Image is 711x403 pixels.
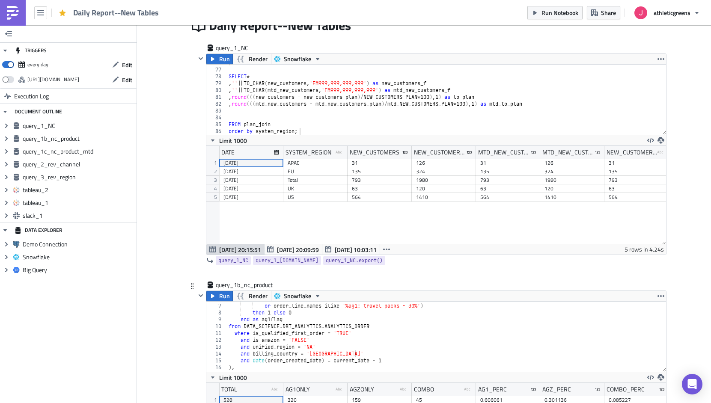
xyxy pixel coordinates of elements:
[206,323,227,330] div: 10
[322,244,380,255] button: [DATE] 10:03:11
[219,136,247,145] span: Limit 1000
[544,184,600,193] div: 120
[206,364,227,371] div: 16
[23,122,134,130] span: query_1_NC
[544,167,600,176] div: 324
[196,53,206,64] button: Hide content
[221,146,235,159] div: DATE
[196,290,206,301] button: Hide content
[223,167,279,176] div: [DATE]
[206,291,233,301] button: Run
[284,291,311,301] span: Snowflake
[216,281,274,289] span: query_1b_nc_product
[352,159,408,167] div: 31
[23,253,134,261] span: Snowflake
[23,148,134,155] span: query_1c_nc_product_mtd
[634,6,648,20] img: Avatar
[205,30,374,36] strong: {{ query_1_[DOMAIN_NAME][0].MTD_NEW_CUSTOMERS }}
[416,184,472,193] div: 120
[107,85,242,92] strong: {{ query_1b_nc_[DOMAIN_NAME][0].COMBO }}
[249,54,268,64] span: Render
[23,266,134,274] span: Big Query
[352,184,408,193] div: 63
[206,114,227,121] div: 84
[3,23,428,43] p: : We acquired new customers, to plan. MTD, we've acquired new customers, which is to plan.
[206,94,227,101] div: 81
[335,245,377,254] span: [DATE] 10:03:11
[607,146,657,159] div: NEW_CUSTOMERS_F
[122,60,132,69] span: Edit
[206,54,233,64] button: Run
[478,146,531,159] div: MTD_NEW_CUSTOMERS
[480,159,536,167] div: 31
[206,244,265,255] button: [DATE] 20:15:51
[206,135,250,145] button: Limit 1000
[25,36,172,43] strong: {{ query_1_[DOMAIN_NAME][0].MTD_TO_PLAN }}%
[256,256,318,265] span: query_1_[DOMAIN_NAME]
[277,245,319,254] span: [DATE] 20:09:59
[23,135,134,142] span: query_1b_nc_product
[288,184,343,193] div: UK
[544,176,600,184] div: 1980
[286,383,310,396] div: AG1ONLY
[216,44,250,52] span: query_1_NC
[609,184,664,193] div: 63
[209,17,352,33] span: Daily Report--New Tables
[206,371,227,378] div: 17
[350,146,399,159] div: NEW_CUSTOMERS
[3,65,428,99] p: Of the {{ query_1_[DOMAIN_NAME][4].NEW_CUSTOMERS_F }} new customers we acquired [DATE] in NA, wer...
[288,159,343,167] div: APAC
[326,256,383,265] span: query_1_NC.export()
[206,87,227,94] div: 80
[206,350,227,357] div: 14
[219,245,261,254] span: [DATE] 20:15:51
[478,383,507,396] div: AG1_PERC
[480,176,536,184] div: 793
[527,6,583,19] button: Run Notebook
[3,23,183,30] strong: APAC (excl. [GEOGRAPHIC_DATA] and [GEOGRAPHIC_DATA])
[219,291,230,301] span: Run
[414,146,467,159] div: NEW_CUSTOMERS_PLAN
[206,372,250,382] button: Limit 1000
[625,244,664,255] div: 5 rows in 4.24s
[352,193,408,201] div: 564
[601,8,616,17] span: Share
[288,193,343,201] div: US
[414,383,434,396] div: COMBO
[587,6,620,19] button: Share
[221,383,237,396] div: TOTAL
[23,199,134,207] span: tableau_1
[223,176,279,184] div: [DATE]
[541,8,578,17] span: Run Notebook
[264,244,322,255] button: [DATE] 20:09:59
[223,159,279,167] div: [DATE]
[108,58,137,71] button: Edit
[416,193,472,201] div: 1410
[206,302,227,309] div: 7
[223,184,279,193] div: [DATE]
[206,66,227,73] div: 77
[609,176,664,184] div: 793
[23,240,134,248] span: Demo Connection
[288,167,343,176] div: EU
[271,54,324,64] button: Snowflake
[480,193,536,201] div: 564
[14,89,49,104] span: Execution Log
[206,337,227,344] div: 12
[480,184,536,193] div: 63
[609,159,664,167] div: 31
[609,193,664,201] div: 564
[108,73,137,86] button: Edit
[249,291,268,301] span: Render
[206,316,227,323] div: 9
[416,176,472,184] div: 1980
[219,373,247,382] span: Limit 1000
[544,193,600,201] div: 1410
[23,212,134,219] span: slack_1
[11,55,147,62] strong: NEW CUSTOMERS: AG1 ☀️ vs AGZ 💤, NA Only
[323,256,385,265] a: query_1_NC.export()
[206,128,227,135] div: 86
[206,344,227,350] div: 13
[15,104,62,119] div: DOCUMENT OUTLINE
[416,159,472,167] div: 126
